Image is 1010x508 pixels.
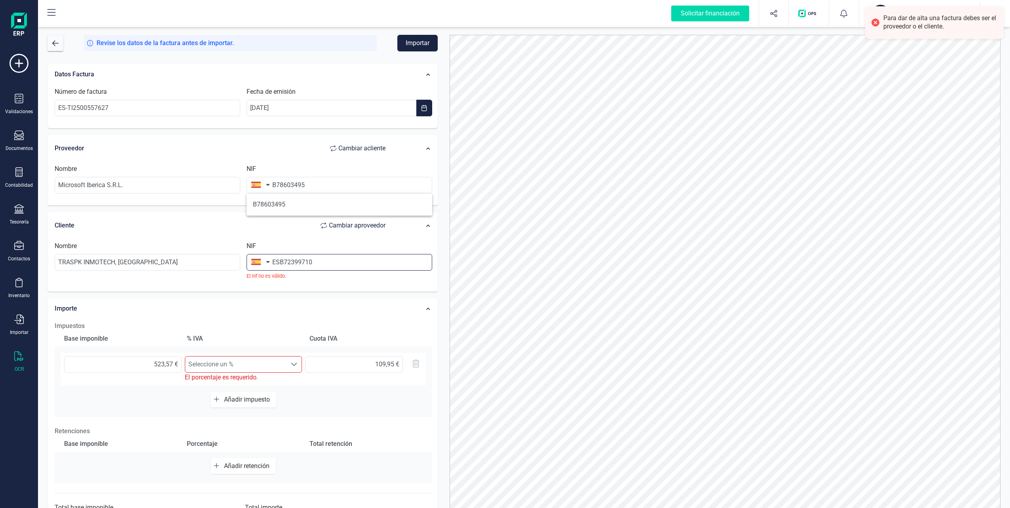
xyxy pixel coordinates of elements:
button: Importar [397,35,438,51]
div: Validaciones [5,108,33,115]
div: Para dar de alta una factura debes ser el proveedor o el cliente. [883,14,998,31]
button: ALALBUFERENC CLUB SL.SISTEMAS HUB [869,1,970,26]
div: Importar [10,329,28,336]
div: AL [872,5,889,22]
div: Inventario [8,292,30,299]
button: Añadir retención [211,458,276,474]
input: 0,00 € [64,356,182,373]
label: NIF [247,164,256,174]
div: % IVA [184,331,303,347]
img: Logo de OPS [798,9,819,17]
span: Importe [55,305,77,312]
div: Tesorería [9,219,29,225]
label: NIF [247,241,256,251]
button: Logo de OPS [794,1,824,26]
p: Retenciones [55,426,432,436]
span: Cambiar a cliente [338,144,385,153]
span: Seleccione un % [185,356,287,372]
div: Total retención [306,436,426,452]
button: Solicitar financiación [662,1,759,26]
div: Datos Factura [51,66,397,83]
input: 0,00 € [305,356,403,373]
button: Añadir impuesto [211,392,276,408]
label: Nombre [55,164,77,174]
div: Porcentaje [184,436,303,452]
div: Documentos [6,145,33,152]
div: El porcentaje es requerido. [185,373,302,382]
div: Solicitar financiación [671,6,749,21]
label: Fecha de emisión [247,87,296,97]
div: Base imponible [61,436,180,452]
label: Nombre [55,241,77,251]
div: Base imponible [61,331,180,347]
div: Proveedor [55,140,393,156]
button: Cambiar aproveedor [313,218,393,233]
small: El nif no es válido. [247,272,432,280]
div: Contabilidad [5,182,33,188]
label: Número de factura [55,87,107,97]
button: Cambiar acliente [322,140,393,156]
img: Logo Finanedi [11,13,27,38]
div: Cuota IVA [306,331,426,347]
h2: Impuestos [55,321,432,331]
span: Añadir retención [224,462,273,470]
div: Cliente [55,218,393,233]
div: OCR [15,366,24,372]
li: B78603495 [247,197,432,212]
span: Añadir impuesto [224,396,273,403]
span: Cambiar a proveedor [329,221,385,230]
div: Contactos [8,256,30,262]
span: Revise los datos de la factura antes de importar. [97,38,234,48]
